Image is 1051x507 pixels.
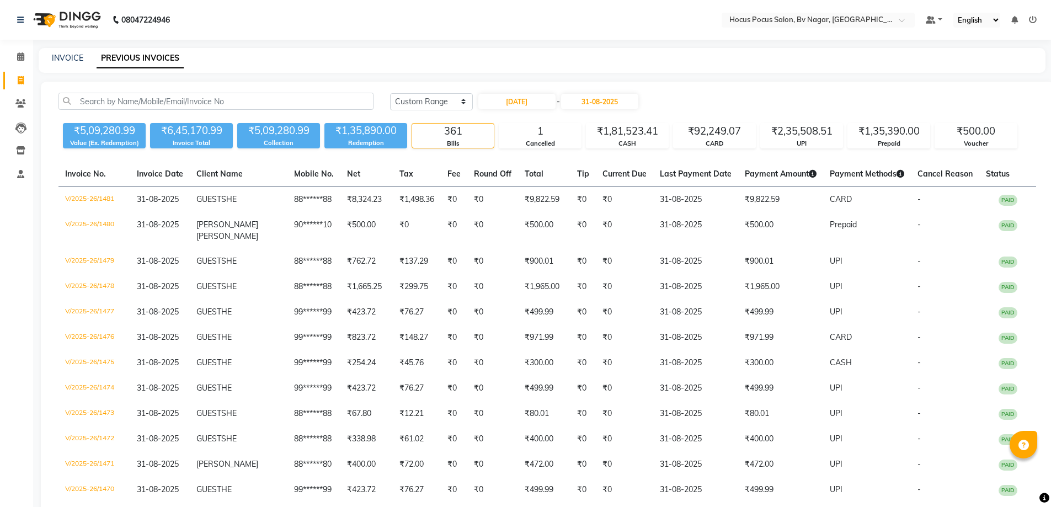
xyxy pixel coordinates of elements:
[999,460,1017,471] span: PAID
[999,257,1017,268] span: PAID
[58,325,130,350] td: V/2025-26/1476
[917,220,921,230] span: -
[196,194,221,204] span: GUEST
[499,139,581,148] div: Cancelled
[830,434,842,444] span: UPI
[653,300,738,325] td: 31-08-2025
[221,256,237,266] span: SHE
[570,274,596,300] td: ₹0
[196,357,221,367] span: GUEST
[237,138,320,148] div: Collection
[935,139,1017,148] div: Voucher
[596,274,653,300] td: ₹0
[518,300,570,325] td: ₹499.99
[917,484,921,494] span: -
[570,350,596,376] td: ₹0
[577,169,589,179] span: Tip
[196,408,221,418] span: GUEST
[137,434,179,444] span: 31-08-2025
[150,123,233,138] div: ₹6,45,170.99
[63,123,146,138] div: ₹5,09,280.99
[340,274,393,300] td: ₹1,665.25
[467,300,518,325] td: ₹0
[196,484,221,494] span: GUEST
[738,325,823,350] td: ₹971.99
[196,332,221,342] span: GUEST
[221,332,232,342] span: HE
[830,408,842,418] span: UPI
[340,452,393,477] td: ₹400.00
[518,249,570,274] td: ₹900.01
[340,376,393,401] td: ₹423.72
[738,452,823,477] td: ₹472.00
[393,376,441,401] td: ₹76.27
[738,350,823,376] td: ₹300.00
[738,426,823,452] td: ₹400.00
[441,350,467,376] td: ₹0
[58,249,130,274] td: V/2025-26/1479
[830,307,842,317] span: UPI
[196,220,258,230] span: [PERSON_NAME]
[570,249,596,274] td: ₹0
[221,194,237,204] span: SHE
[441,187,467,213] td: ₹0
[467,350,518,376] td: ₹0
[137,408,179,418] span: 31-08-2025
[393,350,441,376] td: ₹45.76
[137,307,179,317] span: 31-08-2025
[58,350,130,376] td: V/2025-26/1475
[393,249,441,274] td: ₹137.29
[570,300,596,325] td: ₹0
[58,477,130,503] td: V/2025-26/1470
[917,256,921,266] span: -
[917,434,921,444] span: -
[596,376,653,401] td: ₹0
[518,401,570,426] td: ₹80.01
[674,139,755,148] div: CARD
[830,332,852,342] span: CARD
[999,282,1017,293] span: PAID
[518,187,570,213] td: ₹9,822.59
[761,139,842,148] div: UPI
[602,169,647,179] span: Current Due
[137,281,179,291] span: 31-08-2025
[393,452,441,477] td: ₹72.00
[221,484,232,494] span: HE
[596,401,653,426] td: ₹0
[596,426,653,452] td: ₹0
[999,358,1017,369] span: PAID
[441,300,467,325] td: ₹0
[586,139,668,148] div: CASH
[674,124,755,139] div: ₹92,249.07
[653,187,738,213] td: 31-08-2025
[830,357,852,367] span: CASH
[830,194,852,204] span: CARD
[848,124,930,139] div: ₹1,35,390.00
[294,169,334,179] span: Mobile No.
[196,307,221,317] span: GUEST
[393,187,441,213] td: ₹1,498.36
[441,325,467,350] td: ₹0
[917,357,921,367] span: -
[917,169,973,179] span: Cancel Reason
[830,220,857,230] span: Prepaid
[447,169,461,179] span: Fee
[596,350,653,376] td: ₹0
[196,169,243,179] span: Client Name
[499,124,581,139] div: 1
[570,401,596,426] td: ₹0
[52,53,83,63] a: INVOICE
[653,376,738,401] td: 31-08-2025
[596,212,653,249] td: ₹0
[221,357,232,367] span: HE
[917,383,921,393] span: -
[58,452,130,477] td: V/2025-26/1471
[340,249,393,274] td: ₹762.72
[467,212,518,249] td: ₹0
[570,187,596,213] td: ₹0
[65,169,106,179] span: Invoice No.
[324,123,407,138] div: ₹1,35,890.00
[221,383,232,393] span: HE
[221,408,237,418] span: SHE
[340,426,393,452] td: ₹338.98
